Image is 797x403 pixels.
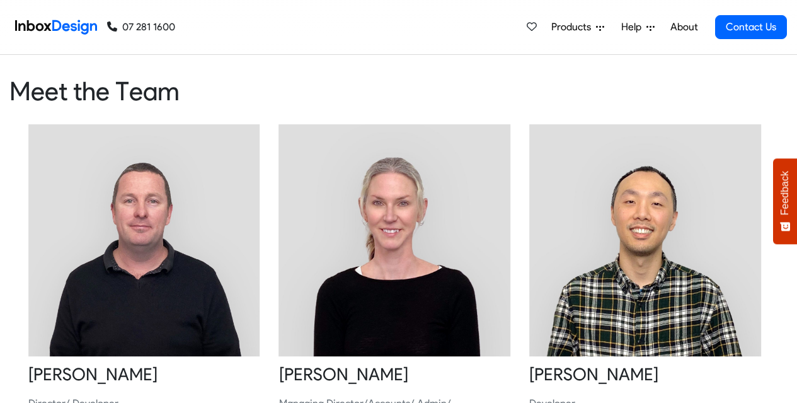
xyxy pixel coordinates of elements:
heading: [PERSON_NAME] [279,363,511,386]
heading: [PERSON_NAME] [529,363,761,386]
a: Products [546,15,609,40]
img: 2021_09_23_jenny.jpg [279,124,511,356]
img: 2021_09_23_sheldon.jpg [28,124,260,356]
span: Products [551,20,596,35]
img: 2021_09_23_ken.jpg [529,124,761,356]
a: About [667,15,701,40]
heading: Meet the Team [9,75,788,107]
a: 07 281 1600 [107,20,175,35]
span: Feedback [779,171,791,215]
span: Help [621,20,646,35]
heading: [PERSON_NAME] [28,363,260,386]
a: Contact Us [715,15,787,39]
button: Feedback - Show survey [773,158,797,244]
a: Help [616,15,660,40]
